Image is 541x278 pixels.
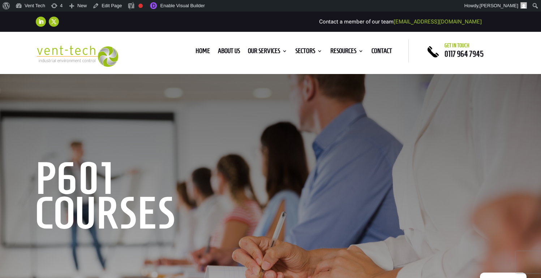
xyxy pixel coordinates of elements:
a: Resources [330,48,364,56]
a: [EMAIL_ADDRESS][DOMAIN_NAME] [394,18,482,25]
a: Contact [372,48,392,56]
img: 2023-09-27T08_35_16.549ZVENT-TECH---Clear-background [36,45,119,67]
a: About us [218,48,240,56]
a: Home [196,48,210,56]
div: Focus keyphrase not set [138,4,143,8]
a: 0117 964 7945 [445,49,484,58]
a: Follow on X [49,17,59,27]
h1: P601 Courses [36,161,256,234]
span: Get in touch [445,43,469,48]
a: Our Services [248,48,287,56]
a: Sectors [295,48,322,56]
span: Contact a member of our team [319,18,482,25]
span: [PERSON_NAME] [480,3,518,8]
a: Follow on LinkedIn [36,17,46,27]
